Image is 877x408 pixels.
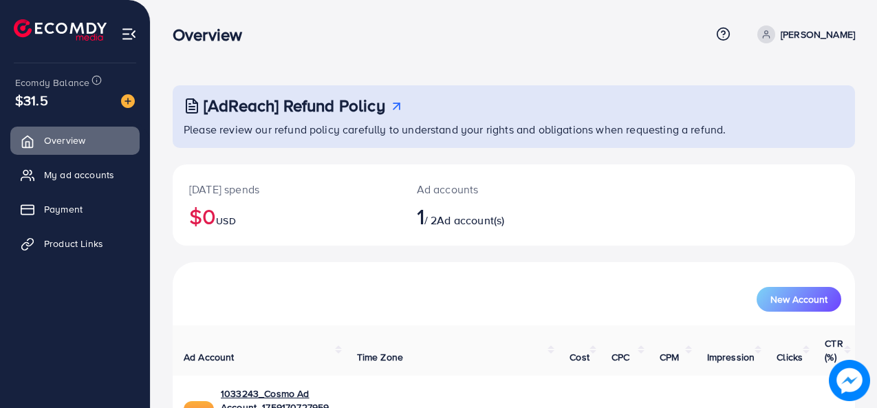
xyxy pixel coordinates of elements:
h2: / 2 [417,203,554,229]
p: [PERSON_NAME] [781,26,855,43]
a: [PERSON_NAME] [752,25,855,43]
h3: Overview [173,25,253,45]
span: CTR (%) [825,336,843,364]
a: Payment [10,195,140,223]
span: Ad Account [184,350,235,364]
img: image [121,94,135,108]
span: Payment [44,202,83,216]
img: logo [14,19,107,41]
a: My ad accounts [10,161,140,189]
span: Ecomdy Balance [15,76,89,89]
h2: $0 [189,203,384,229]
span: Cost [570,350,589,364]
p: Please review our refund policy carefully to understand your rights and obligations when requesti... [184,121,847,138]
span: My ad accounts [44,168,114,182]
span: Impression [707,350,755,364]
button: New Account [757,287,841,312]
img: image [829,360,870,401]
span: USD [216,214,235,228]
a: Product Links [10,230,140,257]
span: Clicks [777,350,803,364]
span: $31.5 [15,90,48,110]
img: menu [121,26,137,42]
span: 1 [417,200,424,232]
span: CPC [611,350,629,364]
p: [DATE] spends [189,181,384,197]
span: New Account [770,294,827,304]
span: Product Links [44,237,103,250]
a: Overview [10,127,140,154]
p: Ad accounts [417,181,554,197]
span: Overview [44,133,85,147]
span: Ad account(s) [437,213,504,228]
span: CPM [660,350,679,364]
span: Time Zone [357,350,403,364]
h3: [AdReach] Refund Policy [204,96,385,116]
